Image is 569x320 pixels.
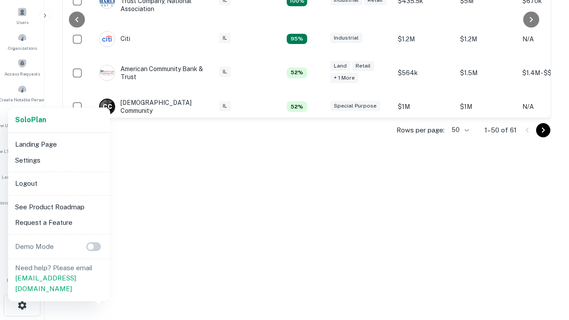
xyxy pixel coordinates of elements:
[12,152,107,168] li: Settings
[15,116,46,124] strong: Solo Plan
[15,274,76,292] a: [EMAIL_ADDRESS][DOMAIN_NAME]
[12,176,107,192] li: Logout
[12,199,107,215] li: See Product Roadmap
[15,263,103,294] p: Need help? Please email
[525,220,569,263] iframe: Chat Widget
[15,115,46,125] a: SoloPlan
[12,136,107,152] li: Landing Page
[12,241,57,252] p: Demo Mode
[12,215,107,231] li: Request a Feature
